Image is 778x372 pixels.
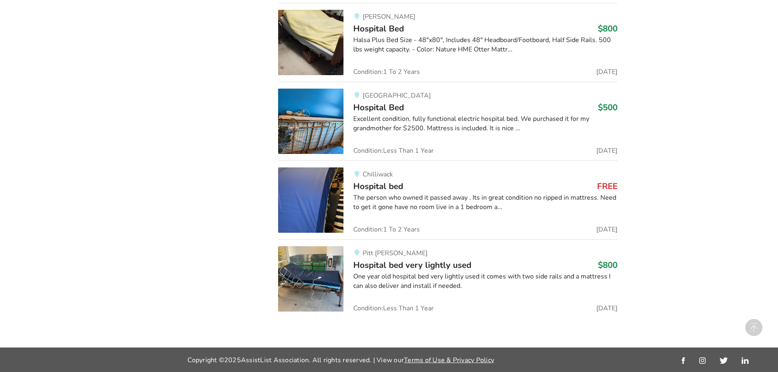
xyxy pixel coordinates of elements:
[598,23,617,34] h3: $800
[363,170,393,179] span: Chilliwack
[363,91,431,100] span: [GEOGRAPHIC_DATA]
[353,147,434,154] span: Condition: Less Than 1 Year
[598,260,617,270] h3: $800
[353,114,617,133] div: Excellent condition, fully functional electric hospital bed. We purchased it for my grandmother f...
[353,36,617,54] div: Halsa Plus Bed Size - 48"x80", Includes 48" Headboard/Footboard, Half Side Rails. 500 lbs weight ...
[278,167,343,233] img: bedroom equipment-hospital bed
[353,193,617,212] div: The person who owned it passed away . Its in great condition no ripped in mattress. Need to get i...
[353,226,420,233] span: Condition: 1 To 2 Years
[363,12,415,21] span: [PERSON_NAME]
[596,226,617,233] span: [DATE]
[742,357,749,364] img: linkedin_link
[353,69,420,75] span: Condition: 1 To 2 Years
[596,305,617,312] span: [DATE]
[278,246,343,312] img: bedroom equipment-hospital bed very lightly used
[353,272,617,291] div: One year old hospital bed very lightly used it comes with two side rails and a mattress I can als...
[353,180,403,192] span: Hospital bed
[353,305,434,312] span: Condition: Less Than 1 Year
[278,3,617,82] a: bedroom equipment-hospital bed [PERSON_NAME]Hospital Bed$800Halsa Plus Bed Size - 48"x80", Includ...
[720,357,727,364] img: twitter_link
[278,239,617,312] a: bedroom equipment-hospital bed very lightly usedPitt [PERSON_NAME]Hospital bed very lightly used$...
[353,23,404,34] span: Hospital Bed
[596,69,617,75] span: [DATE]
[278,89,343,154] img: bedroom equipment-hospital bed
[596,147,617,154] span: [DATE]
[682,357,685,364] img: facebook_link
[404,356,494,365] a: Terms of Use & Privacy Policy
[598,102,617,113] h3: $500
[353,259,471,271] span: Hospital bed very lightly used
[278,10,343,75] img: bedroom equipment-hospital bed
[353,102,404,113] span: Hospital Bed
[278,160,617,239] a: bedroom equipment-hospital bedChilliwackHospital bedFREEThe person who owned it passed away . Its...
[278,82,617,160] a: bedroom equipment-hospital bed[GEOGRAPHIC_DATA]Hospital Bed$500Excellent condition, fully functio...
[597,181,617,192] h3: FREE
[363,249,428,258] span: Pitt [PERSON_NAME]
[699,357,706,364] img: instagram_link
